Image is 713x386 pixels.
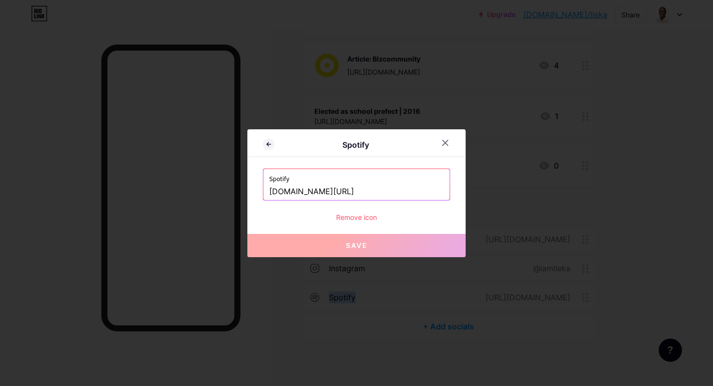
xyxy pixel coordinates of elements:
[275,139,437,151] div: Spotify
[247,234,466,257] button: Save
[263,212,450,222] div: Remove icon
[346,241,368,249] span: Save
[269,184,444,200] input: https://open.spotify.com/user/username
[269,169,444,184] label: Spotify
